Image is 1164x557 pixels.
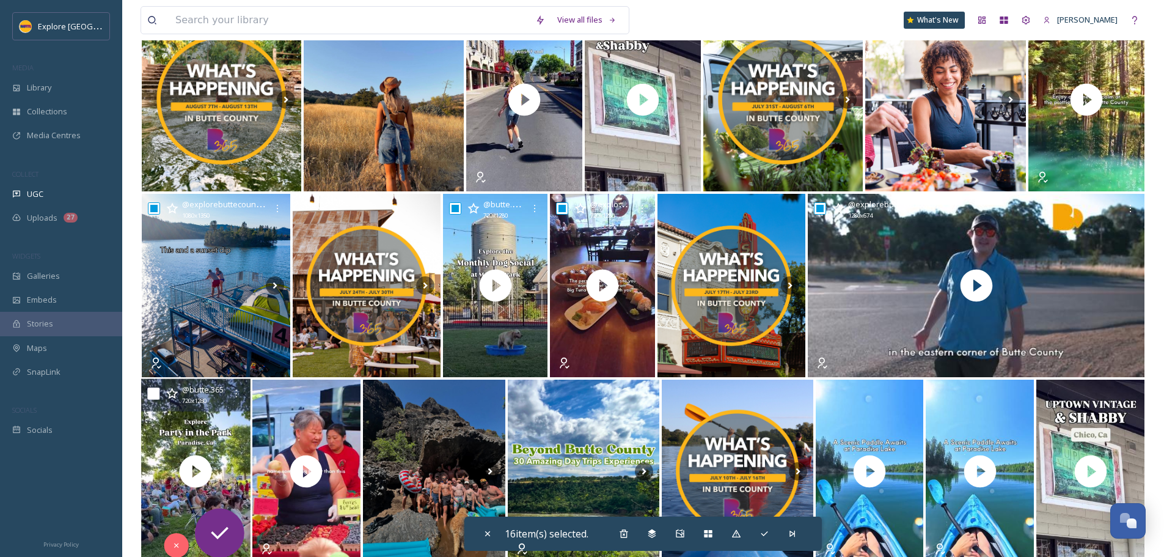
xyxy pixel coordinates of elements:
span: WIDGETS [12,251,40,260]
span: Collections [27,106,67,117]
span: Galleries [27,270,60,282]
span: Stories [27,318,53,330]
img: This Weekend in Butte County! (July 24–30) Thursday, July 24th: 🎒 Anthropology Museum Camp, Valen... [293,194,441,377]
span: 1280 x 674 [848,212,873,220]
span: 1080 x 1350 [182,212,210,220]
span: Library [27,82,51,94]
img: This Weekend in Butte County! (July 31–August 6) Friday, August 1st: 🎨 ART at Brushstrokes Galler... [703,8,863,191]
img: thumbnail [808,194,1144,377]
a: What's New [904,12,965,29]
img: This is your sign to log off and hit Upper Park in time for golden hour ✨ One of the best things ... [304,8,463,191]
input: Search your library [169,7,529,34]
img: thumbnail [585,8,701,191]
span: Embeds [27,294,57,306]
img: This Weekend in Butte County! (August 7–13) Thursday, August 7th: 🔥 Bonfire Storytelling @bonfire... [142,8,301,191]
span: MEDIA [12,63,34,72]
span: [PERSON_NAME] [1057,14,1118,25]
img: Butte%20County%20logo.png [20,20,32,32]
span: @ butte.365 [483,198,525,210]
span: Maps [27,342,47,354]
span: Media Centres [27,130,81,141]
button: Open Chat [1110,503,1146,539]
span: 720 x 1280 [590,212,615,220]
span: UGC [27,188,43,200]
span: Explore [GEOGRAPHIC_DATA] [38,20,145,32]
span: @ explorebuttecountyca [590,198,678,210]
img: thumbnail [1028,8,1144,191]
div: 27 [64,213,78,223]
span: Privacy Policy [43,540,79,548]
a: Privacy Policy [43,536,79,551]
span: @ explorebuttecountyca [848,199,936,210]
span: @ butte.365 [182,384,224,395]
img: Starting the weekend right with @therawbar_chico 🍣🥢 Rawbar serves up fresh fish, creative rolls, ... [865,8,1026,191]
span: 16 item(s) selected. [505,526,588,541]
a: [PERSON_NAME] [1037,8,1124,32]
span: SOCIALS [12,405,37,415]
span: @ explorebuttecountyca [182,198,270,210]
a: View all files [551,8,623,32]
span: SnapLink [27,366,60,378]
span: Uploads [27,212,57,224]
span: 720 x 1280 [182,397,207,406]
img: Sometimes, it's just about 𝘵𝘩𝘪𝘴…and all the good stuff that comes with it when you're exploring B... [142,194,290,377]
span: COLLECT [12,169,38,179]
img: thumbnail [466,8,582,191]
span: 720 x 1280 [483,212,508,220]
img: This Weekend in Butte County! (July 17–23) Thursday, July 17th: 🎒 Anthropology Museum Camp, Valen... [657,194,806,377]
span: Socials [27,424,53,436]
